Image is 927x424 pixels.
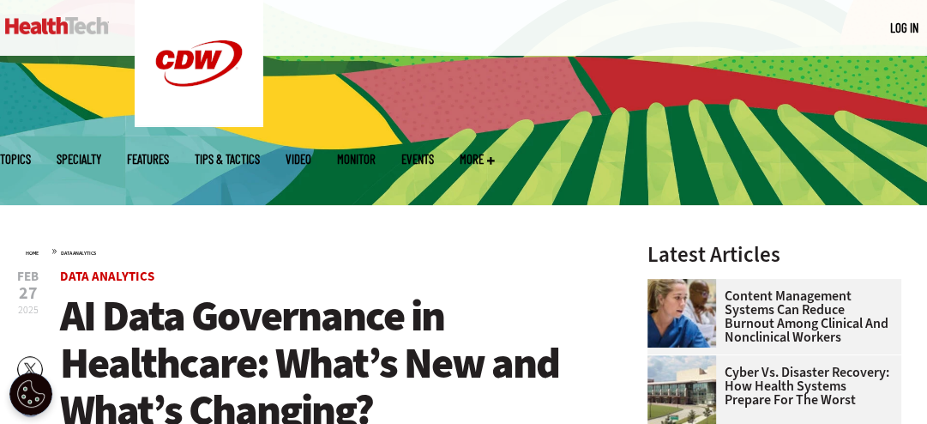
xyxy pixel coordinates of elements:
img: University of Vermont Medical Center’s main campus [647,355,716,424]
a: Video [286,153,311,166]
a: CDW [135,113,263,131]
span: 27 [17,285,39,302]
span: Feb [17,270,39,283]
a: MonITor [337,153,376,166]
a: Content Management Systems Can Reduce Burnout Among Clinical and Nonclinical Workers [647,289,891,344]
div: Cookie Settings [9,373,52,415]
h3: Latest Articles [647,244,901,265]
a: nurses talk in front of desktop computer [647,279,725,293]
span: More [460,153,495,166]
a: Tips & Tactics [195,153,260,166]
a: Log in [890,20,918,35]
img: Home [5,17,109,34]
span: Specialty [57,153,101,166]
a: Features [127,153,169,166]
a: Home [26,250,39,257]
a: Data Analytics [61,250,96,257]
img: nurses talk in front of desktop computer [647,279,716,348]
a: Events [401,153,434,166]
div: User menu [890,19,918,37]
a: Data Analytics [60,268,154,285]
div: » [26,244,603,257]
a: University of Vermont Medical Center’s main campus [647,355,725,369]
a: Cyber vs. Disaster Recovery: How Health Systems Prepare for the Worst [647,366,891,407]
span: 2025 [18,303,39,317]
button: Open Preferences [9,373,52,415]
